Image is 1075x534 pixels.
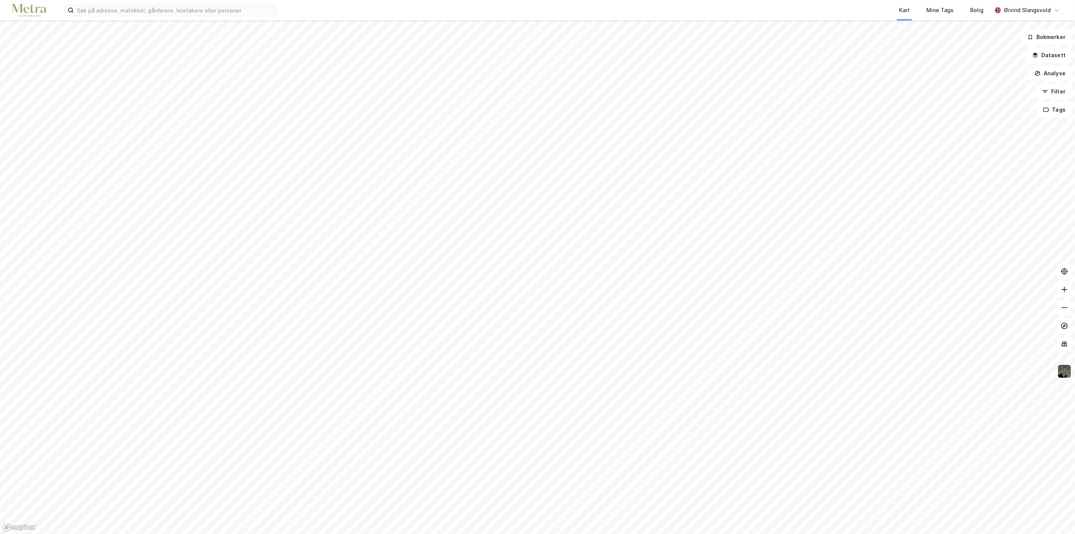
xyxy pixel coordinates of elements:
div: Kontrollprogram for chat [1037,498,1075,534]
button: Datasett [1026,48,1072,63]
a: Mapbox homepage [2,523,36,532]
iframe: Chat Widget [1037,498,1075,534]
div: Kart [899,6,910,15]
div: Mine Tags [926,6,954,15]
button: Filter [1036,84,1072,99]
img: metra-logo.256734c3b2bbffee19d4.png [12,4,46,17]
button: Tags [1037,102,1072,117]
div: Bolig [970,6,983,15]
input: Søk på adresse, matrikkel, gårdeiere, leietakere eller personer [74,5,276,16]
div: Øivind Slangsvold [1004,6,1051,15]
img: 9k= [1057,364,1072,378]
button: Bokmerker [1021,30,1072,45]
button: Analyse [1028,66,1072,81]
